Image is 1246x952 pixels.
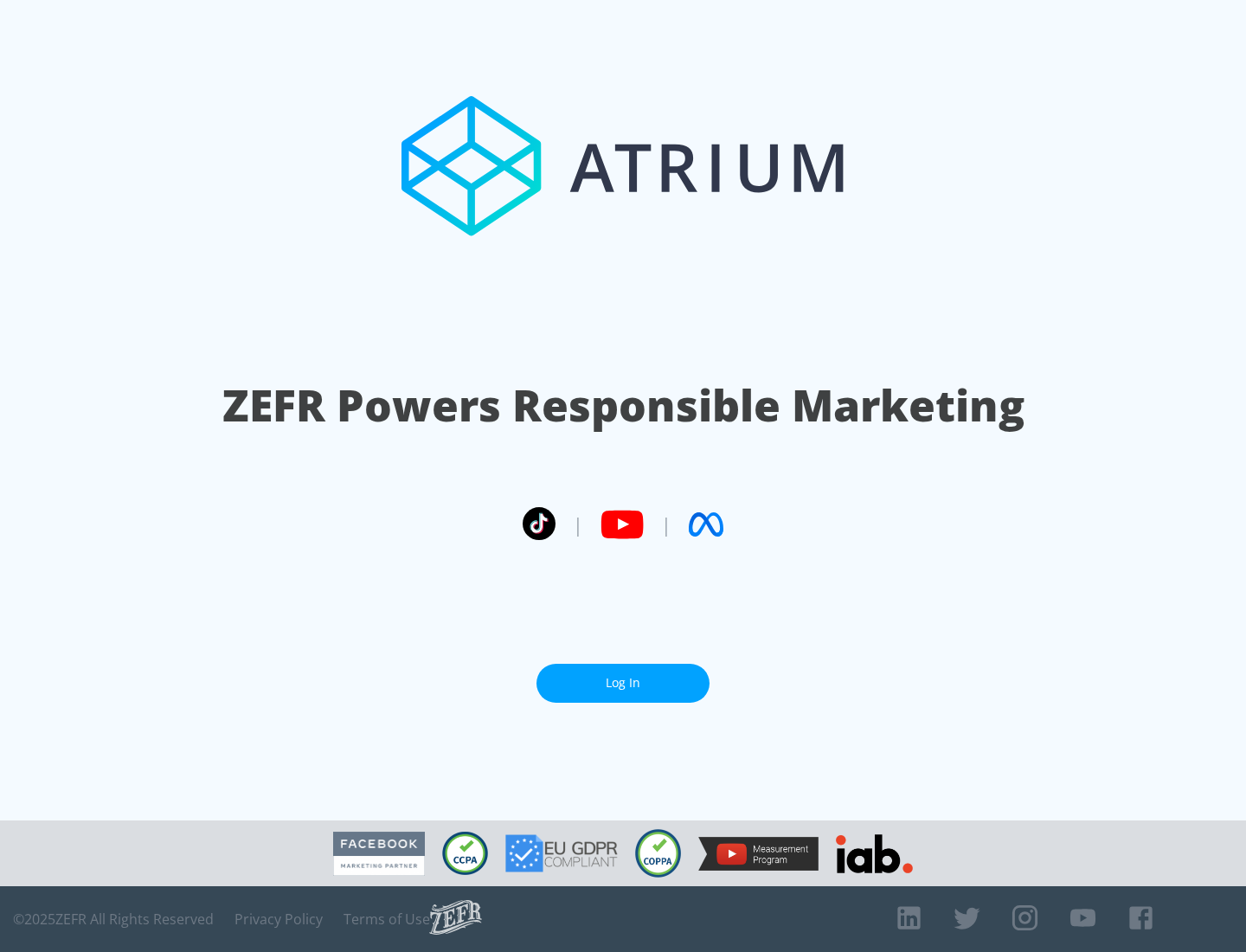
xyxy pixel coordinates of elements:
span: | [573,511,583,537]
a: Privacy Policy [234,910,323,928]
img: Facebook Marketing Partner [333,832,425,876]
a: Terms of Use [344,910,430,928]
span: | [661,511,671,537]
img: CCPA Compliant [442,832,488,875]
img: GDPR Compliant [505,834,618,872]
img: YouTube Measurement Program [698,837,819,871]
img: IAB [836,834,913,873]
h1: ZEFR Powers Responsible Marketing [222,376,1024,435]
img: COPPA Compliant [635,829,681,878]
span: © 2025 ZEFR All Rights Reserved [13,910,214,928]
a: Log In [536,664,710,703]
